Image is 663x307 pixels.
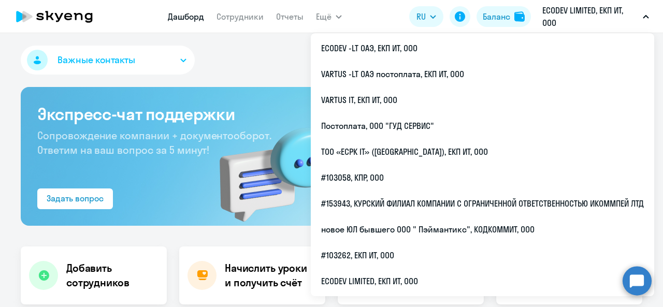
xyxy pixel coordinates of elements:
button: Ещё [316,6,342,27]
div: Задать вопрос [47,192,104,204]
div: Баланс [483,10,510,23]
p: ECODEV LIMITED, ЕКП ИТ, ООО [542,4,639,29]
button: Задать вопрос [37,188,113,209]
button: Балансbalance [477,6,531,27]
a: Дашборд [168,11,204,22]
h4: Начислить уроки и получить счёт [225,261,315,290]
span: Сопровождение компании + документооборот. Ответим на ваш вопрос за 5 минут! [37,129,271,156]
h4: Добавить сотрудников [66,261,158,290]
button: Важные контакты [21,46,195,75]
a: Отчеты [276,11,304,22]
button: RU [409,6,443,27]
ul: Ещё [311,33,654,296]
button: ECODEV LIMITED, ЕКП ИТ, ООО [537,4,654,29]
img: balance [514,11,525,22]
span: Важные контакты [57,53,135,67]
span: Ещё [316,10,331,23]
img: bg-img [205,109,325,226]
a: Сотрудники [217,11,264,22]
span: RU [416,10,426,23]
h3: Экспресс-чат поддержки [37,104,309,124]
